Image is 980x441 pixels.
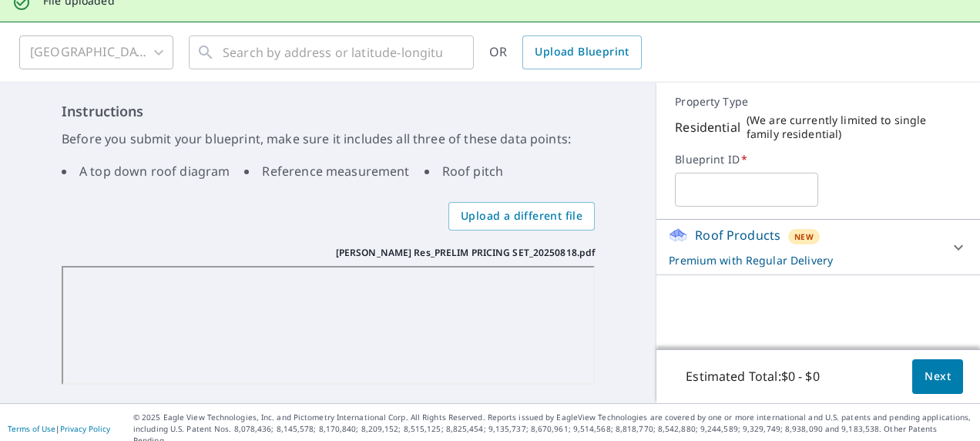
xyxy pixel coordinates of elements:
p: Estimated Total: $0 - $0 [673,359,831,393]
input: Search by address or latitude-longitude [223,31,442,74]
div: OR [489,35,642,69]
label: Blueprint ID [675,153,962,167]
p: Residential [675,118,740,136]
p: Premium with Regular Delivery [669,252,940,268]
span: Upload a different file [461,207,582,226]
div: [GEOGRAPHIC_DATA] [19,31,173,74]
a: Terms of Use [8,423,55,434]
p: [PERSON_NAME] Res_PRELIM PRICING SET_20250818.pdf [336,246,596,260]
li: Reference measurement [244,162,409,180]
p: | [8,424,110,433]
h6: Instructions [62,101,595,122]
a: Privacy Policy [60,423,110,434]
span: New [794,231,814,243]
p: Roof Products [695,226,780,244]
span: Upload Blueprint [535,42,629,62]
span: Next [925,367,951,386]
div: Roof ProductsNewPremium with Regular Delivery [669,226,968,268]
li: A top down roof diagram [62,162,230,180]
iframe: Pivonka Res_PRELIM PRICING SET_20250818.pdf [62,266,595,385]
p: Before you submit your blueprint, make sure it includes all three of these data points: [62,130,595,148]
li: Roof pitch [425,162,504,180]
a: Upload Blueprint [522,35,641,69]
p: Property Type [675,95,962,109]
button: Next [912,359,963,394]
p: ( We are currently limited to single family residential ) [747,113,962,141]
label: Upload a different file [448,202,595,231]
